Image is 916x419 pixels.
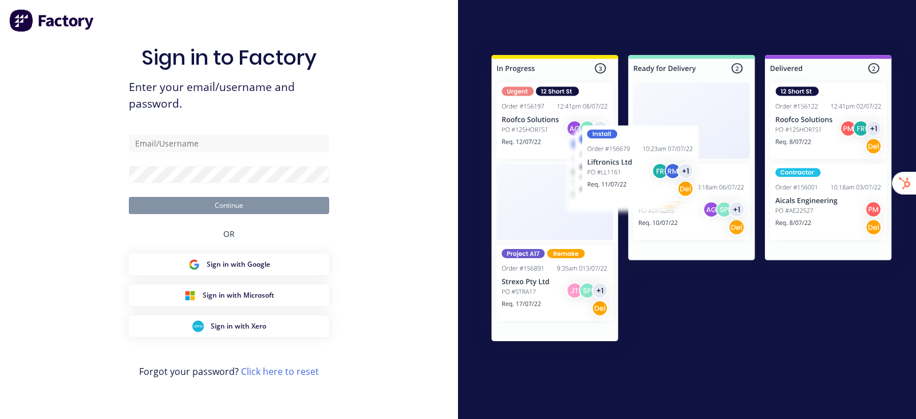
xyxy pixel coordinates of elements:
img: Microsoft Sign in [184,290,196,301]
button: Google Sign inSign in with Google [129,254,329,275]
img: Factory [9,9,95,32]
a: Click here to reset [241,365,319,378]
button: Microsoft Sign inSign in with Microsoft [129,284,329,306]
span: Sign in with Xero [211,321,266,331]
img: Xero Sign in [192,321,204,332]
img: Google Sign in [188,259,200,270]
span: Sign in with Google [207,259,270,270]
input: Email/Username [129,135,329,152]
div: OR [223,214,235,254]
h1: Sign in to Factory [141,45,317,70]
span: Enter your email/username and password. [129,79,329,112]
button: Continue [129,197,329,214]
img: Sign in [467,33,916,367]
span: Forgot your password? [139,365,319,378]
button: Xero Sign inSign in with Xero [129,315,329,337]
span: Sign in with Microsoft [203,290,274,301]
